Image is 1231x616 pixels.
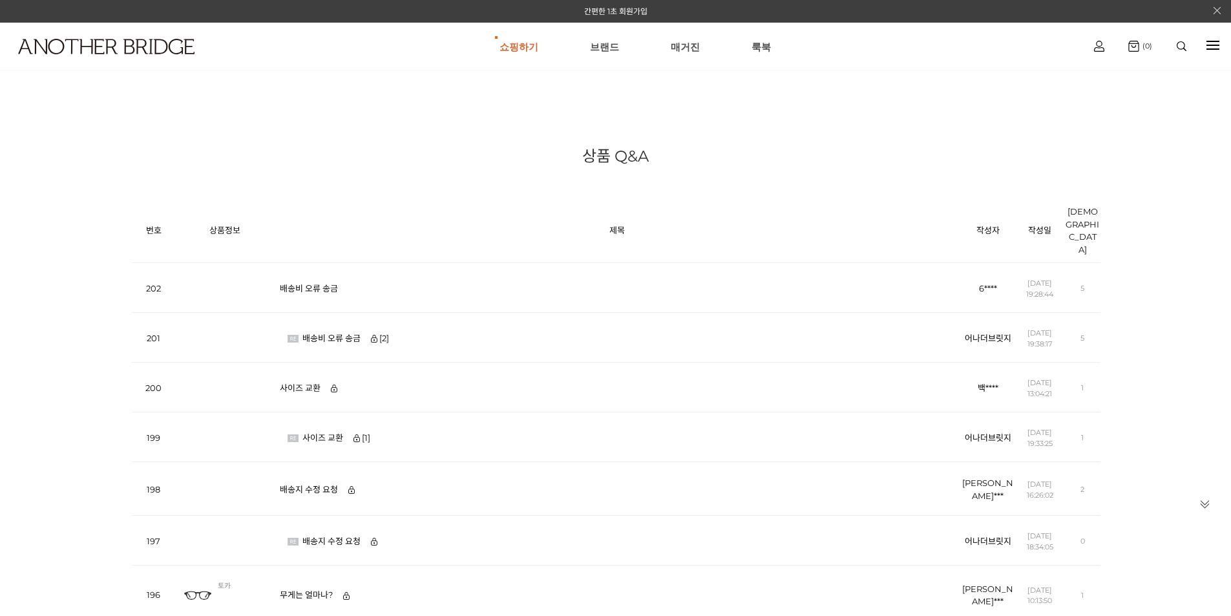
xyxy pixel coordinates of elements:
a: (0) [1128,41,1152,52]
span: 5 [1080,333,1084,344]
span: [DATE] 19:33:25 [1015,427,1065,449]
img: cart [1128,41,1139,52]
img: 비밀글 [348,486,355,494]
th: 번호 [131,198,176,263]
span: [DATE] 13:04:21 [1015,377,1065,399]
span: 1 [1081,432,1084,443]
th: 상품정보 [176,198,273,263]
img: 비밀글 [371,538,377,546]
a: 룩북 [752,23,771,70]
img: 답변 [288,538,299,546]
img: 비밀글 [353,434,360,442]
img: 비밀글 [331,385,337,392]
a: logo [6,39,191,86]
th: 제목 [273,198,961,263]
a: 매거진 [671,23,700,70]
img: search [1177,41,1186,51]
td: 어나더브릿지 [961,412,1015,462]
td: 어나더브릿지 [961,313,1015,363]
a: 배송비 오류 송금 [280,283,344,293]
td: 198 [131,462,176,516]
th: 작성자 [961,198,1015,263]
a: 사이즈 교환 [302,432,350,443]
a: 쇼핑하기 [500,23,538,70]
a: 배송비 오류 송금 [302,333,367,343]
span: [DATE] 18:34:05 [1015,531,1065,552]
img: cart [1094,41,1104,52]
td: 202 [131,263,176,313]
img: logo [18,39,195,54]
img: 답변 [288,434,299,442]
td: [PERSON_NAME]*** [961,462,1015,516]
a: 배송지 수정 요청 [280,484,344,494]
td: 어나더브릿지 [961,516,1015,566]
span: 0 [1080,536,1085,547]
span: [DATE] 16:26:02 [1015,479,1065,500]
span: 5 [1080,283,1084,294]
td: 197 [131,516,176,566]
a: 간편한 1초 회원가입 [584,6,647,16]
a: 배송지 수정 요청 [302,536,367,546]
span: 1 [1081,383,1084,394]
td: 199 [131,412,176,462]
a: 브랜드 [590,23,619,70]
span: [2] [379,333,389,343]
a: 사이즈 교환 [280,383,327,393]
span: 2 [1080,484,1084,495]
font: 상품 Q&A [582,147,649,165]
span: [DATE] 10:13:50 [1015,585,1065,606]
span: [1] [362,432,370,443]
img: 비밀글 [371,335,377,343]
th: 작성일 [1015,198,1065,263]
th: [DEMOGRAPHIC_DATA] [1065,198,1100,263]
td: 200 [131,363,176,412]
span: [DATE] 19:28:44 [1015,278,1065,299]
span: [DATE] 19:38:17 [1015,328,1065,349]
a: 무게는 얼마나? [280,589,339,600]
img: 비밀글 [343,592,350,600]
span: (0) [1139,41,1152,50]
span: 1 [1081,590,1084,601]
img: 답변 [288,335,299,343]
td: 201 [131,313,176,363]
